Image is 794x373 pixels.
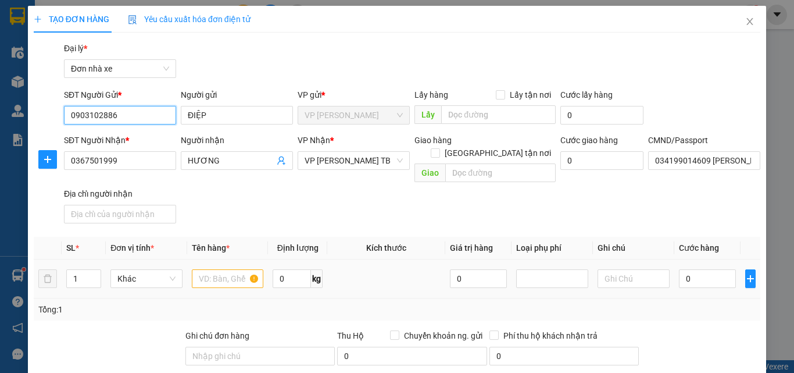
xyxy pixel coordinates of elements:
span: Cước hàng [679,243,719,253]
label: Cước giao hàng [560,136,618,145]
span: plus [39,155,56,164]
button: plus [38,150,57,169]
span: VP Nhận [298,136,330,145]
span: Giao hàng [414,136,452,145]
label: Ghi chú đơn hàng [185,331,249,340]
input: 0 [450,269,507,288]
div: VP gửi [298,88,410,101]
img: icon [128,15,137,24]
input: Địa chỉ của người nhận [64,205,176,223]
div: SĐT Người Gửi [64,88,176,101]
span: Lấy [414,105,441,124]
span: close [745,17,754,26]
span: SL [66,243,76,253]
input: Cước giao hàng [560,151,643,170]
span: plus [746,274,755,283]
span: Định lượng [277,243,319,253]
span: Đơn vị tính [110,243,154,253]
input: Dọc đường [441,105,556,124]
th: Ghi chú [593,237,674,260]
span: Khác [117,270,176,287]
span: TẠO ĐƠN HÀNG [34,15,109,24]
div: Người gửi [181,88,293,101]
span: Kích thước [366,243,406,253]
span: Giao [414,164,445,182]
div: CMND/Passport [648,134,760,147]
span: Lấy hàng [414,90,448,100]
span: Yêu cầu xuất hóa đơn điện tử [128,15,251,24]
div: SĐT Người Nhận [64,134,176,147]
button: delete [38,269,57,288]
input: Dọc đường [445,164,556,182]
input: VD: Bàn, Ghế [192,269,264,288]
span: Thu Hộ [337,331,364,340]
button: plus [745,269,756,288]
span: Tên hàng [192,243,230,253]
span: Lấy tận nơi [505,88,556,101]
div: Địa chỉ người nhận [64,187,176,200]
span: Giá trị hàng [450,243,493,253]
span: user-add [277,156,286,165]
div: Người nhận [181,134,293,147]
input: Cước lấy hàng [560,106,643,125]
div: Tổng: 1 [38,303,307,316]
button: Close [734,6,766,38]
input: Ghi Chú [598,269,670,288]
span: [GEOGRAPHIC_DATA] tận nơi [440,147,556,159]
input: Ghi chú đơn hàng [185,347,335,365]
label: Cước lấy hàng [560,90,613,100]
span: VP Ngọc Hồi [305,106,403,124]
span: kg [311,269,323,288]
th: Loại phụ phí [512,237,593,260]
span: Đại lý [64,44,87,53]
span: Chuyển khoản ng. gửi [399,329,487,342]
span: plus [34,15,42,23]
span: Đơn nhà xe [71,60,169,77]
span: VP Trần Phú TB [305,152,403,169]
span: Phí thu hộ khách nhận trả [499,329,602,342]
